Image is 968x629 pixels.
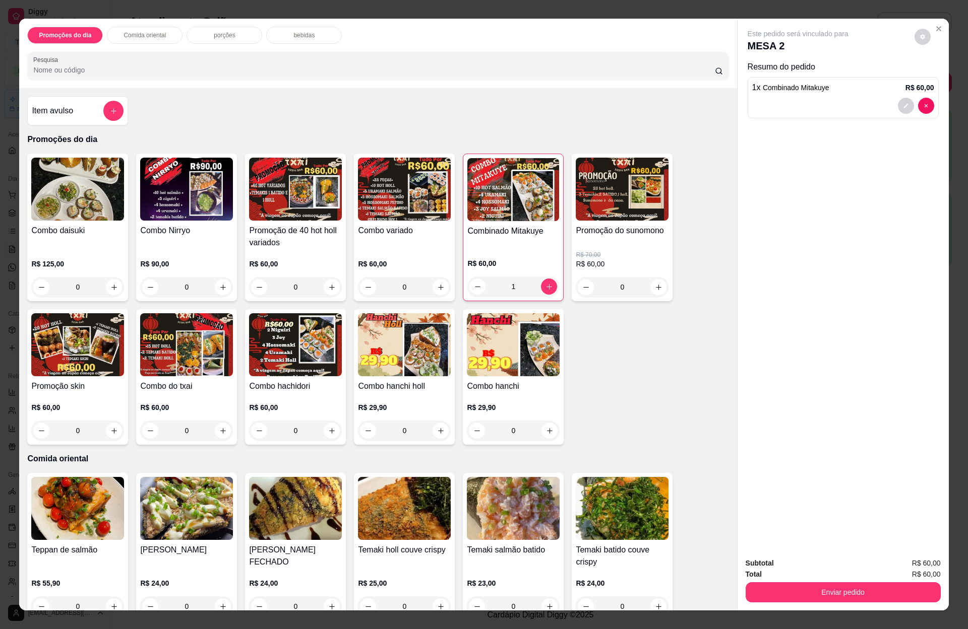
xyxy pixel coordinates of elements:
p: R$ 24,00 [140,578,233,588]
button: increase-product-quantity [215,598,231,614]
img: product-image [249,158,342,221]
button: increase-product-quantity [106,423,122,439]
p: R$ 24,00 [249,578,342,588]
img: product-image [31,158,124,221]
p: R$ 70,00 [576,251,669,259]
p: R$ 90,00 [140,259,233,269]
p: R$ 125,00 [31,259,124,269]
button: Enviar pedido [746,582,941,602]
h4: Teppan de salmão [31,544,124,556]
img: product-image [467,477,560,540]
button: increase-product-quantity [650,598,667,614]
button: increase-product-quantity [541,598,558,614]
img: product-image [467,158,559,221]
p: Este pedido será vinculado para [748,29,849,39]
img: product-image [249,313,342,376]
h4: [PERSON_NAME] FECHADO [249,544,342,568]
button: decrease-product-quantity [469,598,485,614]
button: decrease-product-quantity [251,279,267,295]
p: porções [214,31,235,39]
button: increase-product-quantity [433,279,449,295]
h4: Combo hanchi holl [358,380,451,392]
img: product-image [31,477,124,540]
h4: Combo Nirryo [140,225,233,237]
p: R$ 55,90 [31,578,124,588]
button: decrease-product-quantity [251,423,267,439]
img: product-image [358,477,451,540]
button: decrease-product-quantity [142,598,158,614]
img: product-image [576,477,669,540]
button: add-separate-item [103,101,124,121]
h4: Promoção skin [31,380,124,392]
h4: Item avulso [32,105,73,117]
h4: [PERSON_NAME] [140,544,233,556]
button: increase-product-quantity [541,423,558,439]
p: Promoções do dia [27,133,729,146]
p: R$ 29,90 [467,402,560,412]
button: increase-product-quantity [433,598,449,614]
button: increase-product-quantity [324,279,340,295]
h4: Temaki batido couve crispy [576,544,669,568]
span: Combinado Mitakuye [763,84,829,92]
p: R$ 23,00 [467,578,560,588]
button: increase-product-quantity [433,423,449,439]
h4: Combo daisuki [31,225,124,237]
button: decrease-product-quantity [142,279,158,295]
p: R$ 60,00 [249,259,342,269]
p: MESA 2 [748,39,849,53]
p: R$ 60,00 [576,259,669,269]
img: product-image [576,158,669,221]
p: R$ 60,00 [31,402,124,412]
button: increase-product-quantity [324,598,340,614]
h4: Combo variado [358,225,451,237]
button: decrease-product-quantity [33,598,49,614]
p: R$ 60,00 [249,402,342,412]
button: decrease-product-quantity [33,423,49,439]
h4: Temaki salmão batido [467,544,560,556]
img: product-image [467,313,560,376]
h4: Promoção do sunomono [576,225,669,237]
button: decrease-product-quantity [469,423,485,439]
button: decrease-product-quantity [360,423,376,439]
button: decrease-product-quantity [33,279,49,295]
button: Close [931,21,947,37]
p: Comida oriental [27,453,729,465]
button: increase-product-quantity [215,279,231,295]
button: increase-product-quantity [541,278,557,295]
img: product-image [358,158,451,221]
p: R$ 60,00 [358,259,451,269]
img: product-image [140,313,233,376]
button: decrease-product-quantity [915,29,931,45]
button: decrease-product-quantity [578,279,594,295]
h4: Combo do txai [140,380,233,392]
button: decrease-product-quantity [578,598,594,614]
img: product-image [249,477,342,540]
button: increase-product-quantity [106,279,122,295]
input: Pesquisa [33,65,714,75]
img: product-image [140,477,233,540]
button: increase-product-quantity [650,279,667,295]
img: product-image [140,158,233,221]
label: Pesquisa [33,55,62,64]
p: R$ 25,00 [358,578,451,588]
button: decrease-product-quantity [469,278,486,295]
p: 1 x [752,82,829,94]
span: R$ 60,00 [912,557,941,569]
button: increase-product-quantity [106,598,122,614]
img: product-image [358,313,451,376]
button: decrease-product-quantity [898,98,914,114]
button: decrease-product-quantity [918,98,934,114]
p: Promoções do dia [39,31,91,39]
button: decrease-product-quantity [251,598,267,614]
p: R$ 60,00 [140,402,233,412]
button: decrease-product-quantity [360,598,376,614]
button: increase-product-quantity [215,423,231,439]
strong: Subtotal [746,559,774,567]
h4: Combo hachidori [249,380,342,392]
p: R$ 29,90 [358,402,451,412]
span: R$ 60,00 [912,569,941,580]
p: R$ 60,00 [905,83,934,93]
p: Comida oriental [124,31,166,39]
h4: Combinado Mitakuye [467,225,559,237]
button: increase-product-quantity [324,423,340,439]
